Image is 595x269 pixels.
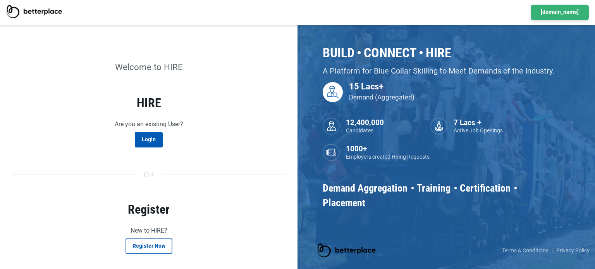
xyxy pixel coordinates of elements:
[323,195,365,210] h3: Placement
[531,5,589,20] a: [DOMAIN_NAME]
[454,118,526,127] h3: 7 Lacs +
[6,3,62,22] a: BetterPlace
[454,127,526,134] p: Active Job Openings
[346,154,483,160] p: Employers created Hiring Requests
[426,45,451,61] h2: Hire
[139,168,159,181] span: Or
[126,238,172,254] button: Register Now
[325,85,340,99] img: CandidateDemand
[346,127,419,134] p: Candidates
[556,246,590,255] a: Privacy Policy
[349,82,570,92] h3: 15 Lacs+
[323,65,570,76] p: A Platform for Blue Collar Skilling to Meet Demands of the Industry.
[12,60,286,74] p: Welcome to HIRE
[417,181,451,195] h3: Training
[325,120,338,133] img: candidate
[137,96,161,110] strong: HIRE
[323,45,354,61] h2: Build
[432,120,445,133] img: Hiring Request
[128,202,170,217] strong: Register
[6,5,62,20] img: BetterPlace
[502,246,549,255] a: Terms & Conditions
[460,181,511,195] h3: Certification
[325,146,338,159] img: Employers
[135,132,163,147] a: Login
[323,181,408,195] h3: Demand Aggregation
[12,226,286,236] p: New to HIRE?
[346,145,483,154] h3: 1000+
[346,118,419,127] h3: 12,400,000
[349,92,570,103] p: Demand (Aggregated)
[317,243,376,257] img: betterplace logo
[12,119,286,129] p: Are you an existing User?
[364,45,416,61] h2: Connect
